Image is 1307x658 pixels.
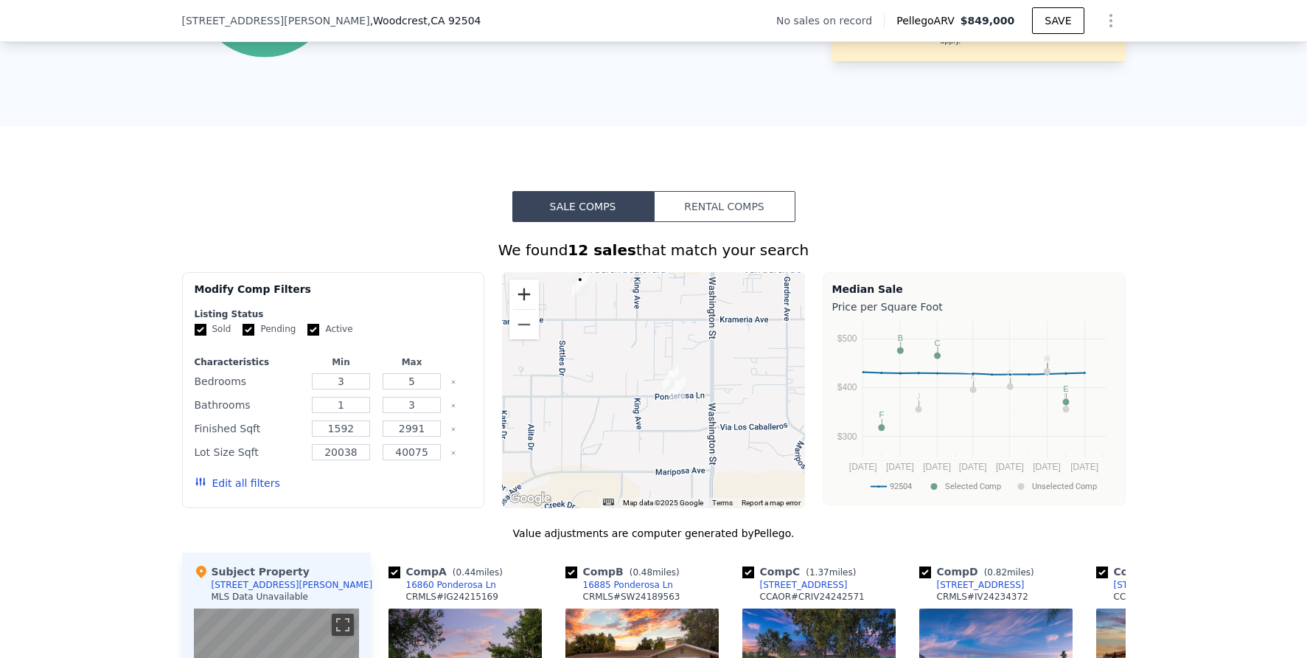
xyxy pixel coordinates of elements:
a: 16860 Ponderosa Ln [388,579,496,591]
span: , CA 92504 [428,15,481,27]
span: Pellego ARV [896,13,961,28]
text: $300 [837,432,857,442]
text: Selected Comp [945,482,1001,491]
div: Min [308,356,373,368]
div: CRMLS # SW24189563 [583,591,680,603]
div: MLS Data Unavailable [212,591,309,603]
span: , Woodcrest [370,13,481,28]
a: Report a map error [742,499,801,507]
label: Pending [243,323,296,336]
div: 16885 Ponderosa Ln [583,579,673,591]
span: $849,000 [961,15,1015,27]
text: 92504 [890,482,912,491]
button: Clear [450,426,456,432]
div: 16860 Ponderosa Ln [663,367,679,392]
text: C [934,339,940,347]
a: Open this area in Google Maps (opens a new window) [506,489,554,508]
span: 1.37 [809,567,829,578]
a: [STREET_ADDRESS] [919,579,1025,591]
span: ( miles) [624,567,686,578]
button: Zoom out [509,310,539,339]
span: ( miles) [447,567,509,578]
label: Active [307,323,352,336]
svg: A chart. [832,317,1116,502]
a: 16885 Ponderosa Ln [565,579,673,591]
div: Characteristics [195,356,303,368]
button: Sale Comps [512,191,654,222]
text: I [1045,354,1048,363]
input: Sold [195,324,206,336]
div: CRMLS # IG24215169 [406,591,498,603]
text: $400 [837,382,857,392]
div: No sales on record [776,13,884,28]
span: Map data ©2025 Google [623,499,703,507]
div: 16860 Ponderosa Ln [406,579,496,591]
div: [STREET_ADDRESS] [937,579,1025,591]
span: ( miles) [800,567,862,578]
button: Show Options [1096,6,1126,35]
a: Terms (opens in new tab) [712,499,733,507]
text: [DATE] [848,462,876,472]
div: Subject Property [194,564,310,579]
text: [DATE] [995,462,1023,472]
span: [STREET_ADDRESS][PERSON_NAME] [182,13,370,28]
text: [DATE] [923,462,951,472]
text: Unselected Comp [1032,482,1097,491]
text: B [897,333,902,342]
a: [STREET_ADDRESS] [742,579,848,591]
strong: 12 sales [568,241,636,259]
button: Zoom in [509,280,539,309]
span: 0.48 [632,567,652,578]
div: [STREET_ADDRESS] [760,579,848,591]
div: 16430 Everetts Way [572,272,588,297]
button: Clear [450,403,456,409]
text: G [1007,369,1014,378]
button: Rental Comps [654,191,795,222]
text: [DATE] [1070,462,1098,472]
button: SAVE [1032,7,1084,34]
text: [DATE] [1033,462,1061,472]
div: [STREET_ADDRESS][PERSON_NAME] [212,579,373,591]
img: Google [506,489,554,508]
text: $500 [837,333,857,344]
button: Clear [450,379,456,385]
div: Bedrooms [195,371,303,392]
text: E [1063,384,1068,393]
div: Max [380,356,445,368]
div: Lot Size Sqft [195,442,303,463]
div: CCAOR # CRIV25090732 [1114,591,1219,603]
div: Finished Sqft [195,418,303,439]
span: 0.44 [456,567,476,578]
div: Price per Square Foot [832,297,1116,317]
button: Toggle fullscreen view [332,614,354,636]
div: 16885 Ponderosa Ln [669,377,686,402]
label: Sold [195,323,231,336]
div: Value adjustments are computer generated by Pellego . [182,526,1126,541]
text: F [879,410,884,419]
text: L [1063,392,1067,401]
text: [DATE] [886,462,914,472]
input: Pending [243,324,254,336]
div: We found that match your search [182,240,1126,260]
input: Active [307,324,319,336]
div: Comp A [388,564,509,579]
text: K [970,373,976,381]
div: Comp E [1096,564,1216,579]
div: CRMLS # IV24234372 [937,591,1028,603]
div: Comp D [919,564,1040,579]
div: Comp C [742,564,862,579]
span: 0.82 [987,567,1007,578]
div: CCAOR # CRIV24242571 [760,591,865,603]
div: Listing Status [195,308,473,320]
div: Comp B [565,564,686,579]
button: Edit all filters [195,476,280,491]
div: Median Sale [832,282,1116,297]
text: [DATE] [958,462,986,472]
button: Keyboard shortcuts [603,499,613,505]
span: ( miles) [978,567,1040,578]
div: Bathrooms [195,395,303,415]
div: [STREET_ADDRESS] [1114,579,1202,591]
button: Clear [450,450,456,456]
div: Modify Comp Filters [195,282,473,308]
